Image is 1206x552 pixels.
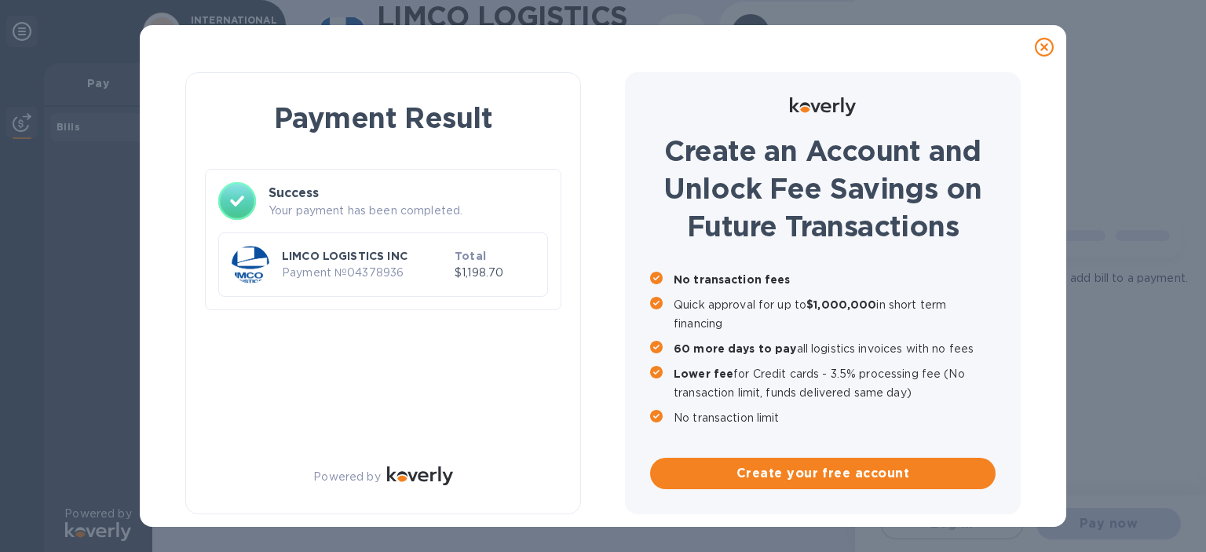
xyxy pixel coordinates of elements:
[455,250,486,262] b: Total
[674,408,996,427] p: No transaction limit
[387,466,453,485] img: Logo
[650,458,996,489] button: Create your free account
[282,265,448,281] p: Payment № 04378936
[455,265,535,281] p: $1,198.70
[674,295,996,333] p: Quick approval for up to in short term financing
[282,248,448,264] p: LIMCO LOGISTICS INC
[790,97,856,116] img: Logo
[674,273,791,286] b: No transaction fees
[269,184,548,203] h3: Success
[674,367,733,380] b: Lower fee
[806,298,876,311] b: $1,000,000
[650,132,996,245] h1: Create an Account and Unlock Fee Savings on Future Transactions
[674,364,996,402] p: for Credit cards - 3.5% processing fee (No transaction limit, funds delivered same day)
[663,464,983,483] span: Create your free account
[269,203,548,219] p: Your payment has been completed.
[674,339,996,358] p: all logistics invoices with no fees
[674,342,797,355] b: 60 more days to pay
[313,469,380,485] p: Powered by
[211,98,555,137] h1: Payment Result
